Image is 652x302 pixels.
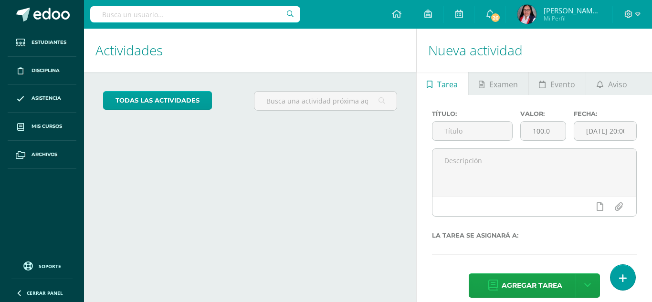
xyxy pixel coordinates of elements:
[32,67,60,74] span: Disciplina
[32,123,62,130] span: Mis cursos
[428,29,641,72] h1: Nueva actividad
[254,92,397,110] input: Busca una actividad próxima aquí...
[32,39,66,46] span: Estudiantes
[529,72,586,95] a: Evento
[521,122,565,140] input: Puntos máximos
[574,122,636,140] input: Fecha de entrega
[544,14,601,22] span: Mi Perfil
[90,6,300,22] input: Busca un usuario...
[8,57,76,85] a: Disciplina
[520,110,566,117] label: Valor:
[469,72,528,95] a: Examen
[39,263,61,270] span: Soporte
[432,232,637,239] label: La tarea se asignará a:
[8,85,76,113] a: Asistencia
[27,290,63,296] span: Cerrar panel
[490,12,501,23] span: 26
[437,73,458,96] span: Tarea
[11,259,73,272] a: Soporte
[432,122,513,140] input: Título
[8,29,76,57] a: Estudiantes
[32,94,61,102] span: Asistencia
[103,91,212,110] a: todas las Actividades
[489,73,518,96] span: Examen
[502,274,562,297] span: Agregar tarea
[544,6,601,15] span: [PERSON_NAME] Sum [PERSON_NAME]
[417,72,468,95] a: Tarea
[608,73,627,96] span: Aviso
[32,151,57,158] span: Archivos
[517,5,536,24] img: 142e4d30c9d4fc0db98c58511cc4ee81.png
[586,72,637,95] a: Aviso
[8,113,76,141] a: Mis cursos
[432,110,513,117] label: Título:
[8,141,76,169] a: Archivos
[574,110,637,117] label: Fecha:
[95,29,405,72] h1: Actividades
[550,73,575,96] span: Evento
